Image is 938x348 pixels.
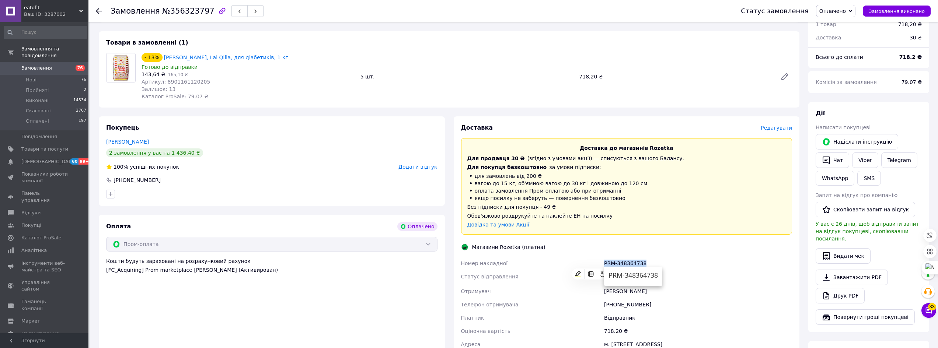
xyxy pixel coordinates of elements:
a: Довідка та умови Акції [467,222,530,228]
div: Повернутися назад [96,7,102,15]
span: Комісія за замовлення [816,79,877,85]
span: Для продавця 30 ₴ [467,155,525,161]
div: Без підписки для покупця - 49 ₴ [467,203,786,211]
span: Готово до відправки [142,64,198,70]
a: [PERSON_NAME], Lal Qilla, для діабетиків, 1 кг [164,55,288,60]
span: Гаманець компанії [21,298,68,312]
button: Надіслати інструкцію [816,134,898,150]
span: Оплачено [819,8,846,14]
button: SMS [857,171,881,186]
img: Рис Басматі, Lal Qilla, для діабетиків, 1 кг [107,53,135,82]
span: 1 товар [816,21,836,27]
span: Оплачені [26,118,49,124]
span: Нові [26,77,36,83]
span: 76 [81,77,86,83]
div: [PHONE_NUMBER] [603,298,794,311]
span: У вас є 26 днів, щоб відправити запит на відгук покупцеві, скопіювавши посилання. [816,221,919,242]
li: якщо посилку не заберуть — повернення безкоштовно [467,194,786,202]
div: - 13% [142,53,163,62]
span: Покупець [106,124,139,131]
span: Панель управління [21,190,68,203]
span: Каталог ProSale: 79.07 ₴ [142,94,208,99]
div: PRM-348364738 [603,257,794,270]
span: Інструменти веб-майстра та SEO [21,260,68,273]
span: Номер накладної [461,260,508,266]
div: успішних покупок [106,163,179,171]
div: Кошти будуть зараховані на розрахунковий рахунок [106,257,437,274]
span: Доставка [461,124,493,131]
div: [PERSON_NAME] [603,285,794,298]
span: 165,10 ₴ [168,72,188,77]
span: Відгуки [21,210,41,216]
span: 100% [114,164,128,170]
div: [FC_Acquiring] Prom marketplace [PERSON_NAME] (Активирован) [106,266,437,274]
span: Виконані [26,97,49,104]
span: Запит на відгук про компанію [816,192,897,198]
span: eatofit [24,4,79,11]
span: 2 [84,87,86,94]
span: Замовлення [21,65,52,71]
span: Маркет [21,318,40,324]
div: 718.20 ₴ [603,324,794,338]
span: Аналітика [21,247,47,254]
span: Оплата [106,223,131,230]
span: Скасовані [26,108,51,114]
span: Телефон отримувача [461,302,519,307]
span: Замовлення та повідомлення [21,46,88,59]
span: Товари та послуги [21,146,68,152]
div: 2 замовлення у вас на 1 436,40 ₴ [106,148,203,157]
div: [PHONE_NUMBER] [113,176,161,184]
div: Оплачено [397,222,437,231]
input: Пошук [4,26,87,39]
div: 718,20 ₴ [576,71,774,82]
span: №356323797 [162,7,215,15]
button: Чат [816,152,849,168]
span: Додати відгук [398,164,437,170]
button: Видати чек [816,248,871,264]
span: Доставка [816,35,841,41]
span: 79.07 ₴ [902,79,922,85]
div: Магазини Rozetka (платна) [470,243,547,251]
span: Покупці [21,222,41,229]
span: 2767 [76,108,86,114]
div: 30 ₴ [905,29,926,46]
span: Доставка до магазинів Rozetka [580,145,673,151]
button: Чат з покупцем33 [921,303,936,318]
span: [DEMOGRAPHIC_DATA] [21,158,76,165]
a: WhatsApp [816,171,854,186]
div: Статус замовлення [741,7,809,15]
div: за умови підписки: [467,164,786,171]
span: Редагувати [761,125,792,131]
span: Для покупця безкоштовно [467,164,547,170]
a: Завантажити PDF [816,270,888,285]
span: Оціночна вартість [461,328,510,334]
a: [PERSON_NAME] [106,139,149,145]
span: 14534 [73,97,86,104]
span: Каталог ProSale [21,235,61,241]
span: Замовлення [111,7,160,15]
span: Управління сайтом [21,279,68,292]
li: для замовлень від 200 ₴ [467,172,786,180]
a: Друк PDF [816,288,865,303]
span: Написати покупцеві [816,124,871,130]
span: Платник [461,315,484,321]
span: Залишок: 13 [142,86,175,92]
a: Telegram [881,152,917,168]
li: вагою до 15 кг, об'ємною вагою до 30 кг і довжиною до 120 см [467,180,786,187]
span: Адреса [461,341,481,347]
span: Показники роботи компанії [21,171,68,184]
span: Товари в замовленні (1) [106,39,188,46]
button: Замовлення виконано [863,6,931,17]
span: Статус відправлення [461,274,519,280]
span: Дії [816,110,825,117]
div: PRM-348364738 [604,267,662,286]
span: Отримувач [461,288,491,294]
button: Повернути гроші покупцеві [816,309,915,325]
div: (згідно з умовами акції) — списуються з вашого Балансу. [467,155,786,162]
div: 5 шт. [358,71,576,82]
span: Замовлення виконано [869,8,925,14]
div: 718,20 ₴ [898,21,922,28]
span: 143,64 ₴ [142,71,165,77]
span: 99+ [79,158,91,165]
li: оплата замовлення Пром-оплатою або при отриманні [467,187,786,194]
